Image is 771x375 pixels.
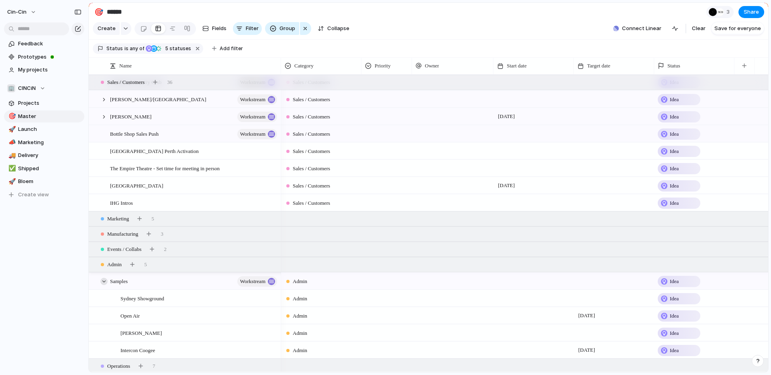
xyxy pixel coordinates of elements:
[293,130,330,138] span: Sales / Customers
[93,22,120,35] button: Create
[4,82,84,94] button: 🏢CINCiN
[7,139,15,147] button: 📣
[738,6,764,18] button: Share
[92,6,105,18] button: 🎯
[94,6,103,17] div: 🎯
[18,165,82,173] span: Shipped
[18,139,82,147] span: Marketing
[18,125,82,133] span: Launch
[240,94,265,105] span: workstream
[110,94,206,104] span: [PERSON_NAME]/[GEOGRAPHIC_DATA]
[110,163,220,173] span: The Empire Theatre - Set time for meeting in person
[4,123,84,135] a: 🚀Launch
[18,66,82,74] span: My projects
[7,125,15,133] button: 🚀
[124,45,128,52] span: is
[496,181,517,190] span: [DATE]
[4,6,41,18] button: cin-cin
[7,8,27,16] span: cin-cin
[8,164,14,173] div: ✅
[110,181,163,190] span: [GEOGRAPHIC_DATA]
[265,22,299,35] button: Group
[670,113,679,121] span: Idea
[8,125,14,134] div: 🚀
[294,62,314,70] span: Category
[8,151,14,160] div: 🚚
[4,137,84,149] a: 📣Marketing
[110,112,151,121] span: [PERSON_NAME]
[587,62,610,70] span: Target date
[425,62,439,70] span: Owner
[4,110,84,122] div: 🎯Master
[293,277,307,285] span: Admin
[670,312,679,320] span: Idea
[128,45,144,52] span: any of
[667,62,680,70] span: Status
[4,149,84,161] a: 🚚Delivery
[610,22,665,35] button: Connect Linear
[163,45,191,52] span: statuses
[240,276,265,287] span: workstream
[18,53,82,61] span: Prototypes
[496,112,517,121] span: [DATE]
[7,165,15,173] button: ✅
[8,177,14,186] div: 🚀
[167,78,172,86] span: 36
[576,345,597,355] span: [DATE]
[670,329,679,337] span: Idea
[293,346,307,355] span: Admin
[293,147,330,155] span: Sales / Customers
[4,51,84,63] a: Prototypes
[237,276,277,287] button: workstream
[18,40,82,48] span: Feedback
[670,130,679,138] span: Idea
[670,277,679,285] span: Idea
[670,147,679,155] span: Idea
[314,22,353,35] button: Collapse
[110,129,159,138] span: Bottle Shop Sales Push
[153,362,155,370] span: 7
[711,22,764,35] button: Save for everyone
[4,163,84,175] a: ✅Shipped
[7,151,15,159] button: 🚚
[8,112,14,121] div: 🎯
[123,44,146,53] button: isany of
[7,112,15,120] button: 🎯
[507,62,526,70] span: Start date
[4,175,84,187] a: 🚀Bloem
[120,311,140,320] span: Open Air
[237,112,277,122] button: workstream
[151,215,154,223] span: 5
[689,22,709,35] button: Clear
[107,362,130,370] span: Operations
[120,328,162,337] span: [PERSON_NAME]
[18,151,82,159] span: Delivery
[293,165,330,173] span: Sales / Customers
[670,199,679,207] span: Idea
[293,96,330,104] span: Sales / Customers
[293,312,307,320] span: Admin
[4,64,84,76] a: My projects
[670,295,679,303] span: Idea
[207,43,248,54] button: Add filter
[240,111,265,122] span: workstream
[293,329,307,337] span: Admin
[233,22,262,35] button: Filter
[18,84,36,92] span: CINCiN
[293,113,330,121] span: Sales / Customers
[107,78,145,86] span: Sales / Customers
[220,45,243,52] span: Add filter
[7,177,15,185] button: 🚀
[7,84,15,92] div: 🏢
[576,311,597,320] span: [DATE]
[293,199,330,207] span: Sales / Customers
[110,276,128,285] span: Samples
[98,24,116,33] span: Create
[163,45,169,51] span: 5
[107,215,129,223] span: Marketing
[744,8,759,16] span: Share
[327,24,349,33] span: Collapse
[293,295,307,303] span: Admin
